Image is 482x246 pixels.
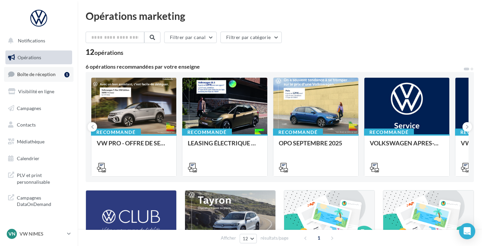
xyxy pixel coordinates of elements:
[4,50,73,65] a: Opérations
[86,48,123,56] div: 12
[17,71,56,77] span: Boîte de réception
[17,193,69,208] span: Campagnes DataOnDemand
[4,84,73,99] a: Visibilité en ligne
[86,64,463,69] div: 6 opérations recommandées par votre enseigne
[18,38,45,43] span: Notifications
[4,151,73,166] a: Calendrier
[279,140,353,153] div: OPO SEPTEMBRE 2025
[261,235,289,241] span: résultats/page
[17,171,69,185] span: PLV et print personnalisable
[243,236,248,241] span: 12
[64,72,69,77] div: 1
[4,190,73,210] a: Campagnes DataOnDemand
[17,122,36,128] span: Contacts
[4,135,73,149] a: Médiathèque
[86,11,474,21] div: Opérations marketing
[5,227,72,240] a: VN VW NIMES
[188,140,262,153] div: LEASING ÉLECTRIQUE 2025
[20,231,64,237] p: VW NIMES
[220,32,282,43] button: Filtrer par catégorie
[4,168,73,188] a: PLV et print personnalisable
[97,140,171,153] div: VW PRO - OFFRE DE SEPTEMBRE 25
[18,55,41,60] span: Opérations
[164,32,217,43] button: Filtrer par canal
[17,155,39,161] span: Calendrier
[364,129,414,136] div: Recommandé
[94,49,123,56] div: opérations
[240,234,257,243] button: 12
[313,233,324,243] span: 1
[459,223,475,239] div: Open Intercom Messenger
[221,235,236,241] span: Afficher
[370,140,444,153] div: VOLKSWAGEN APRES-VENTE
[4,67,73,81] a: Boîte de réception1
[17,105,41,111] span: Campagnes
[18,89,54,94] span: Visibilité en ligne
[17,139,44,144] span: Médiathèque
[4,118,73,132] a: Contacts
[182,129,232,136] div: Recommandé
[4,101,73,115] a: Campagnes
[4,34,71,48] button: Notifications
[273,129,323,136] div: Recommandé
[91,129,141,136] div: Recommandé
[8,231,16,237] span: VN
